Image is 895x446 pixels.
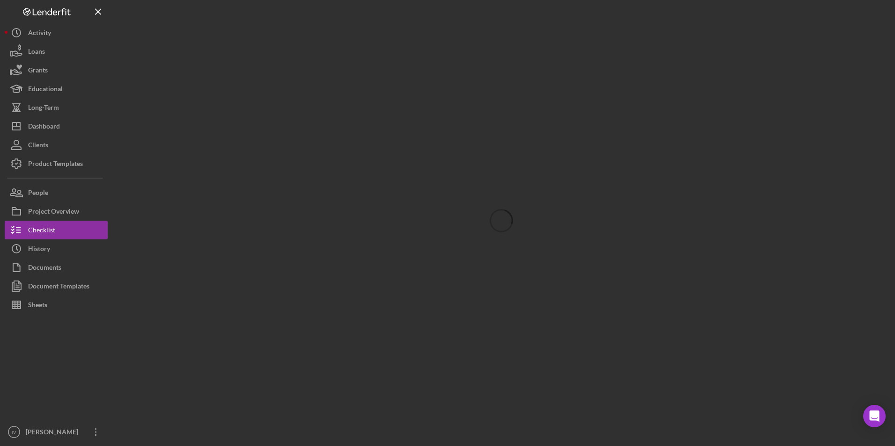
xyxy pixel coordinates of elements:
button: Activity [5,23,108,42]
div: [PERSON_NAME] [23,423,84,444]
div: Long-Term [28,98,59,119]
button: Loans [5,42,108,61]
button: People [5,183,108,202]
div: History [28,239,50,260]
div: People [28,183,48,204]
button: Clients [5,136,108,154]
button: Documents [5,258,108,277]
div: Documents [28,258,61,279]
button: Sheets [5,295,108,314]
div: Product Templates [28,154,83,175]
button: History [5,239,108,258]
div: Dashboard [28,117,60,138]
div: Open Intercom Messenger [863,405,886,427]
button: IV[PERSON_NAME] [5,423,108,441]
div: Grants [28,61,48,82]
div: Loans [28,42,45,63]
div: Sheets [28,295,47,317]
button: Document Templates [5,277,108,295]
button: Project Overview [5,202,108,221]
button: Product Templates [5,154,108,173]
div: Clients [28,136,48,157]
div: Activity [28,23,51,44]
text: IV [12,430,16,435]
div: Project Overview [28,202,79,223]
button: Educational [5,79,108,98]
div: Checklist [28,221,55,242]
button: Long-Term [5,98,108,117]
button: Dashboard [5,117,108,136]
div: Document Templates [28,277,89,298]
button: Checklist [5,221,108,239]
button: Grants [5,61,108,79]
div: Educational [28,79,63,101]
